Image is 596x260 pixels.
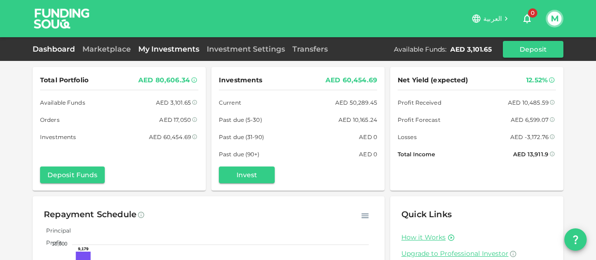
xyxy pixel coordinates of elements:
div: Available Funds : [394,45,447,54]
div: AED 3,101.65 [156,98,191,107]
span: Quick Links [401,209,452,220]
span: Past due (5-30) [219,115,262,125]
a: Upgrade to Professional Investor [401,249,552,258]
span: Losses [398,132,417,142]
div: AED 80,606.34 [138,74,190,86]
button: question [564,228,587,251]
div: AED 50,289.45 [335,98,377,107]
span: Profit Received [398,98,441,107]
a: Dashboard [33,45,79,53]
div: AED 6,599.07 [511,115,549,125]
div: AED 3,101.65 [450,45,492,54]
div: AED 10,485.59 [508,98,549,107]
span: Profit [39,239,62,246]
button: Invest [219,167,275,183]
div: 12.52% [526,74,548,86]
span: Investments [219,74,262,86]
a: My Investments [135,45,203,53]
div: AED 13,911.9 [513,149,549,159]
span: Past due (90+) [219,149,260,159]
button: Deposit Funds [40,167,105,183]
span: Total Portfolio [40,74,88,86]
div: AED 10,165.24 [339,115,377,125]
button: 0 [518,9,536,28]
span: Orders [40,115,60,125]
tspan: 10,000 [52,241,68,247]
span: Current [219,98,241,107]
div: Repayment Schedule [44,207,136,222]
a: Transfers [289,45,332,53]
span: Available Funds [40,98,85,107]
span: Upgrade to Professional Investor [401,249,508,258]
div: AED 60,454.69 [325,74,377,86]
span: Profit Forecast [398,115,440,125]
a: Investment Settings [203,45,289,53]
a: How it Works [401,233,446,242]
span: العربية [483,14,502,23]
span: Total Income [398,149,435,159]
span: Past due (31-90) [219,132,264,142]
a: Marketplace [79,45,135,53]
div: AED 0 [359,132,377,142]
span: Principal [39,227,71,234]
div: AED 0 [359,149,377,159]
span: 0 [528,8,537,18]
button: M [548,12,562,26]
span: Net Yield (expected) [398,74,468,86]
button: Deposit [503,41,563,58]
div: AED -3,172.76 [510,132,549,142]
div: AED 60,454.69 [149,132,191,142]
span: Investments [40,132,76,142]
div: AED 17,050 [159,115,191,125]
